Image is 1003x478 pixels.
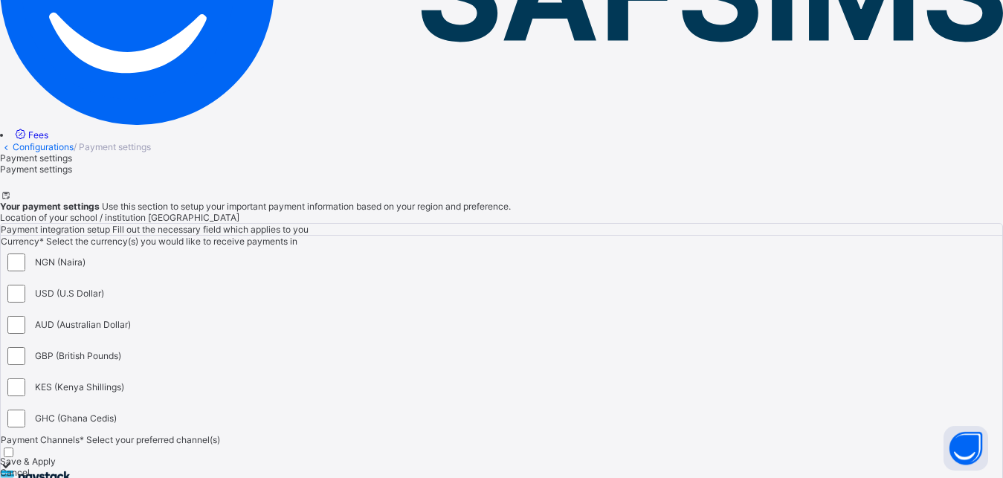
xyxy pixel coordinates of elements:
[35,319,131,330] label: AUD (Australian Dollar)
[35,288,104,299] label: USD (U.S Dollar)
[86,434,220,445] span: Select your preferred channel(s)
[1,236,46,247] span: Currency
[1,434,86,445] span: Payment Channels
[35,413,117,424] label: GHC (Ghana Cedis)
[112,224,309,235] span: Fill out the necessary field which applies to you
[74,141,151,152] span: / Payment settings
[35,381,124,393] label: KES (Kenya Shillings)
[13,141,74,152] a: Configurations
[28,129,48,141] span: Fees
[1,224,112,235] span: Payment integration setup
[35,256,86,268] label: NGN (Naira)
[146,212,239,223] span: [GEOGRAPHIC_DATA]
[944,426,988,471] button: Open asap
[102,201,511,212] span: Use this section to setup your important payment information based on your region and preference.
[13,129,48,141] a: Fees
[35,350,121,361] label: GBP (British Pounds)
[46,236,297,247] span: Select the currency(s) you would like to receive payments in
